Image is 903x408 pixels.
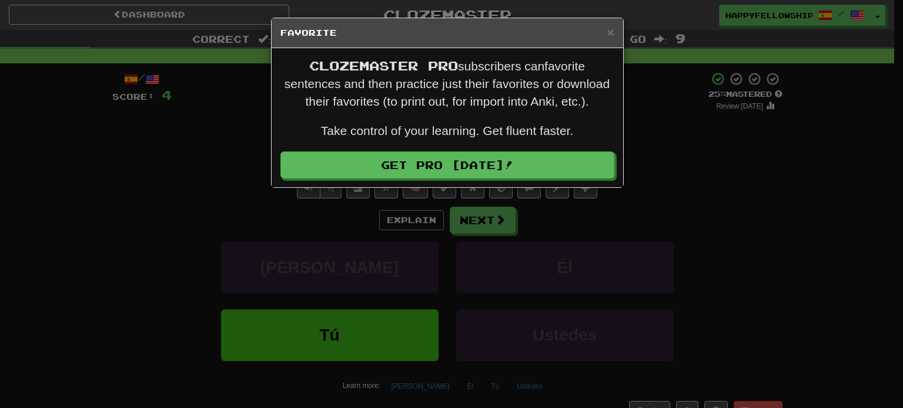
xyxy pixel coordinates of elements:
[607,25,614,39] span: ×
[309,58,458,73] span: Clozemaster Pro
[280,122,614,140] p: Take control of your learning. Get fluent faster.
[280,151,614,178] a: Get Pro [DATE]!
[607,26,614,38] button: Close
[280,27,614,39] h5: Favorite
[280,57,614,110] p: subscribers can favorite sentences and then practice just their favorites or download their favor...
